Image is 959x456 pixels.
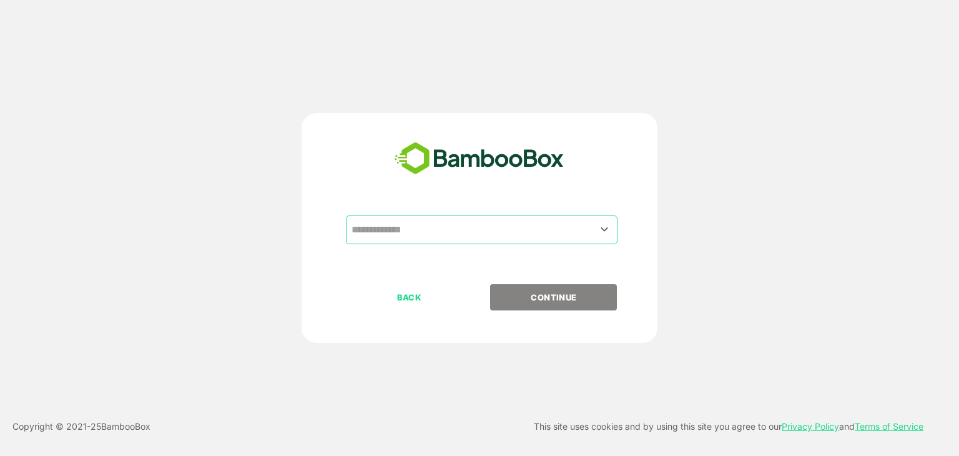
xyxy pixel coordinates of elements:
p: Copyright © 2021- 25 BambooBox [12,419,150,434]
button: BACK [346,284,473,310]
button: Open [596,221,613,238]
img: bamboobox [388,138,571,179]
p: CONTINUE [491,290,616,304]
button: CONTINUE [490,284,617,310]
p: BACK [347,290,472,304]
a: Terms of Service [855,421,923,432]
a: Privacy Policy [782,421,839,432]
p: This site uses cookies and by using this site you agree to our and [534,419,923,434]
